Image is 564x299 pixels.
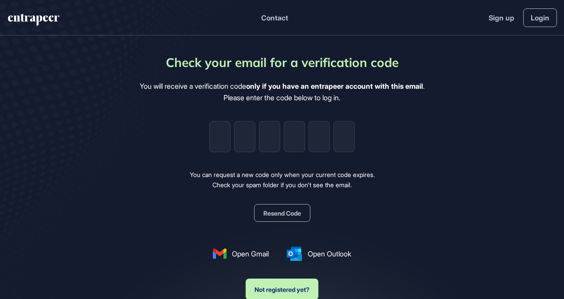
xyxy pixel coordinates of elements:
[213,248,269,259] a: Open Gmail
[489,12,514,23] a: Sign up
[166,53,399,72] div: Check your email for a verification code
[523,8,557,27] a: Login
[7,14,60,29] a: entrapeer-logo
[286,247,351,261] a: Open Outlook
[232,248,269,259] span: Open Gmail
[261,12,288,24] button: Contact
[254,204,310,222] button: Resend Code
[246,82,423,90] b: only if you have an entrapeer account with this email
[140,81,425,103] div: You will receive a verification code . Please enter the code below to log in.
[308,248,351,259] span: Open Outlook
[190,170,375,190] div: You can request a new code only when your current code expires. Check your spam folder if you don...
